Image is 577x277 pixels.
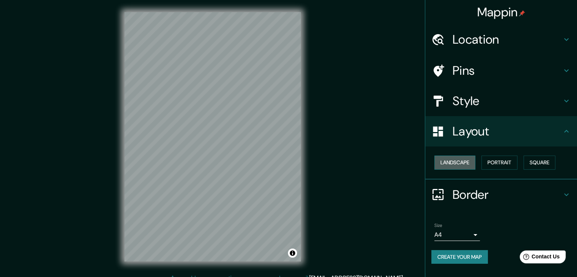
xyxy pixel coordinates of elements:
div: Pins [425,55,577,86]
h4: Layout [453,124,562,139]
div: Style [425,86,577,116]
h4: Mappin [477,5,525,20]
div: Layout [425,116,577,146]
div: Border [425,179,577,210]
button: Landscape [434,156,475,170]
h4: Location [453,32,562,47]
button: Square [524,156,555,170]
h4: Pins [453,63,562,78]
h4: Style [453,93,562,109]
img: pin-icon.png [519,10,525,16]
label: Size [434,222,442,228]
h4: Border [453,187,562,202]
canvas: Map [124,12,301,261]
div: A4 [434,229,480,241]
button: Toggle attribution [288,249,297,258]
iframe: Help widget launcher [509,247,569,269]
button: Create your map [431,250,488,264]
div: Location [425,24,577,55]
button: Portrait [481,156,517,170]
